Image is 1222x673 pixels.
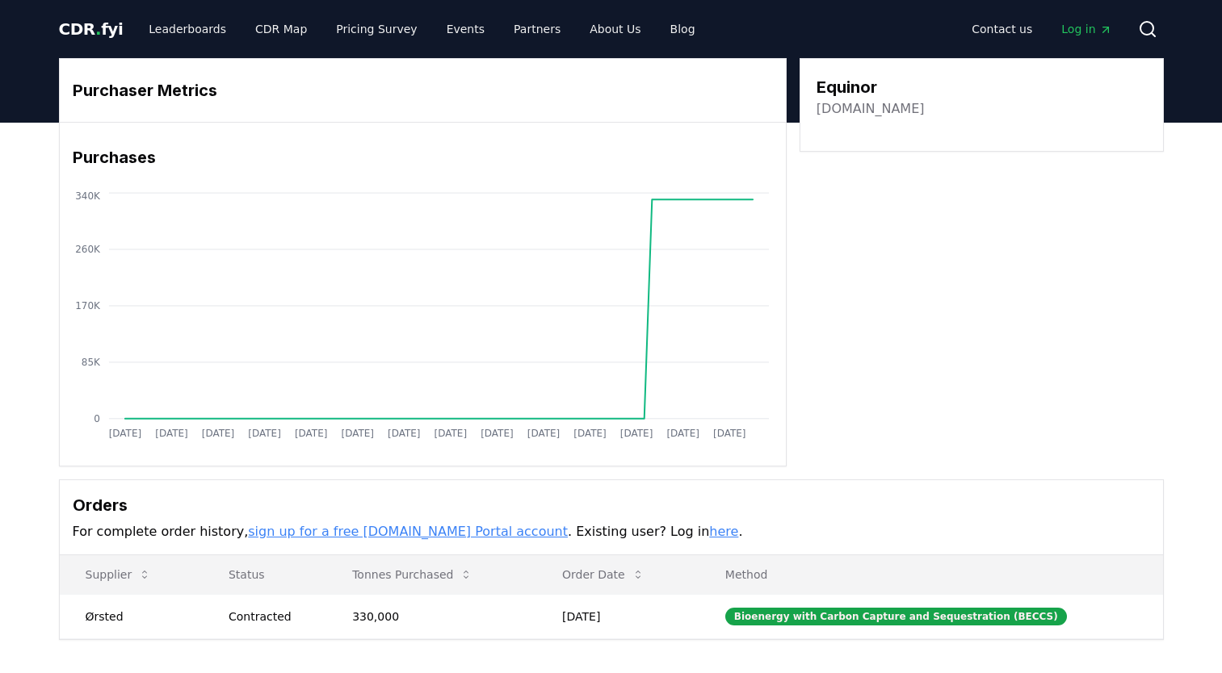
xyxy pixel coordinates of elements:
a: Partners [501,15,573,44]
tspan: [DATE] [295,428,328,439]
button: Order Date [549,558,657,591]
h3: Purchaser Metrics [73,78,773,102]
a: [DOMAIN_NAME] [817,99,925,119]
nav: Main [959,15,1124,44]
tspan: 0 [94,413,100,424]
h3: Orders [73,493,1150,517]
button: Tonnes Purchased [339,558,485,591]
tspan: [DATE] [481,428,514,439]
h3: Purchases [73,145,773,169]
td: 330,000 [326,594,536,638]
a: Log in [1048,15,1124,44]
div: Contracted [229,608,313,625]
tspan: [DATE] [388,428,421,439]
tspan: 170K [75,300,101,311]
nav: Main [136,15,708,44]
p: For complete order history, . Existing user? Log in . [73,522,1150,541]
a: Pricing Survey [323,15,430,44]
div: Bioenergy with Carbon Capture and Sequestration (BECCS) [725,608,1067,625]
a: Leaderboards [136,15,239,44]
a: Blog [657,15,708,44]
a: Contact us [959,15,1045,44]
span: . [95,19,101,39]
tspan: 85K [81,357,100,368]
td: [DATE] [536,594,699,638]
button: Supplier [73,558,165,591]
tspan: [DATE] [666,428,699,439]
tspan: 340K [75,190,101,202]
p: Method [712,566,1150,583]
a: sign up for a free [DOMAIN_NAME] Portal account [248,524,568,539]
tspan: [DATE] [620,428,653,439]
tspan: [DATE] [155,428,188,439]
p: Status [216,566,313,583]
tspan: 260K [75,244,101,255]
a: CDR.fyi [59,18,124,40]
a: here [709,524,738,539]
a: About Us [577,15,653,44]
tspan: [DATE] [434,428,467,439]
tspan: [DATE] [108,428,141,439]
tspan: [DATE] [573,428,607,439]
a: CDR Map [242,15,320,44]
tspan: [DATE] [248,428,281,439]
a: Events [434,15,498,44]
tspan: [DATE] [201,428,234,439]
td: Ørsted [60,594,203,638]
span: Log in [1061,21,1111,37]
tspan: [DATE] [713,428,746,439]
h3: Equinor [817,75,925,99]
tspan: [DATE] [527,428,560,439]
tspan: [DATE] [341,428,374,439]
span: CDR fyi [59,19,124,39]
